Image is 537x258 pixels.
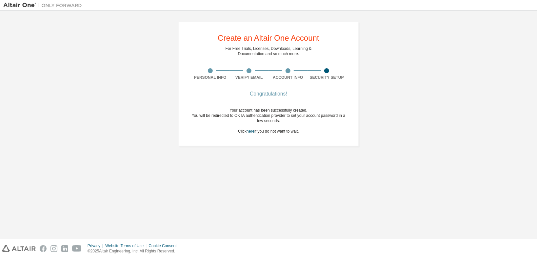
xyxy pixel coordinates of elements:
div: Account Info [268,75,308,80]
div: Personal Info [191,75,230,80]
div: Security Setup [308,75,347,80]
div: Website Terms of Use [105,243,149,248]
div: Cookie Consent [149,243,180,248]
div: You will be redirected to OKTA authentication provider to set your account password in a few seco... [191,113,346,123]
img: instagram.svg [50,245,57,252]
img: altair_logo.svg [2,245,36,252]
img: Altair One [3,2,85,9]
div: Privacy [88,243,105,248]
div: Click if you do not want to wait. [191,108,346,134]
div: For Free Trials, Licenses, Downloads, Learning & Documentation and so much more. [226,46,312,56]
p: © 2025 Altair Engineering, Inc. All Rights Reserved. [88,248,181,254]
img: linkedin.svg [61,245,68,252]
img: youtube.svg [72,245,82,252]
div: Create an Altair One Account [218,34,319,42]
div: Verify Email [230,75,269,80]
img: facebook.svg [40,245,47,252]
a: here [247,129,254,134]
div: Your account has been successfully created. [191,108,346,113]
div: Congratulations! [191,92,346,96]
